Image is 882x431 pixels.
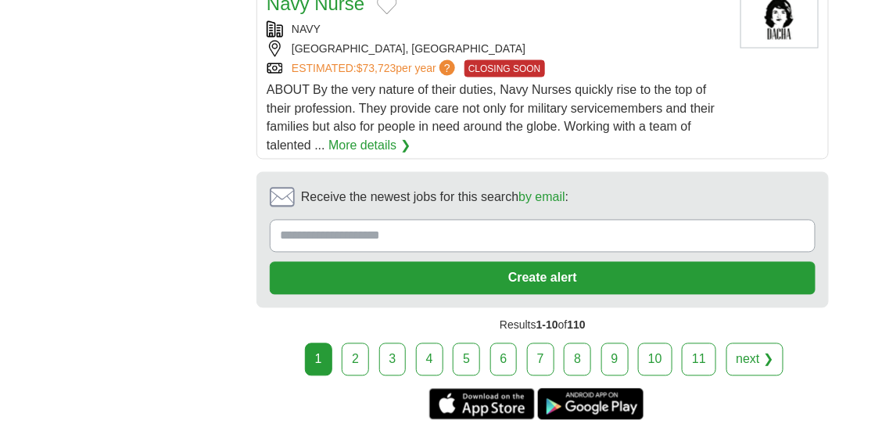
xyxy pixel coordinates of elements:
a: 11 [682,343,716,376]
a: More details ❯ [328,137,411,156]
a: Get the iPhone app [429,389,535,420]
a: by email [518,191,565,204]
span: CLOSING SOON [464,60,545,77]
a: 5 [453,343,480,376]
a: 8 [564,343,591,376]
a: 6 [490,343,518,376]
a: 9 [601,343,629,376]
a: ESTIMATED:$73,723per year? [292,60,458,77]
div: 1 [305,343,332,376]
a: Get the Android app [538,389,644,420]
span: ABOUT By the very nature of their duties, Navy Nurses quickly rise to the top of their profession... [267,83,715,153]
a: 3 [379,343,407,376]
a: 7 [527,343,554,376]
a: NAVY [292,23,321,35]
a: 10 [638,343,672,376]
span: 1-10 [536,319,558,332]
span: 110 [568,319,586,332]
button: Create alert [270,262,816,295]
span: Receive the newest jobs for this search : [301,189,568,207]
span: ? [439,60,455,76]
div: [GEOGRAPHIC_DATA], [GEOGRAPHIC_DATA] [267,41,728,57]
a: next ❯ [726,343,784,376]
a: 4 [416,343,443,376]
a: 2 [342,343,369,376]
span: $73,723 [357,62,396,74]
div: Results of [256,308,829,343]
